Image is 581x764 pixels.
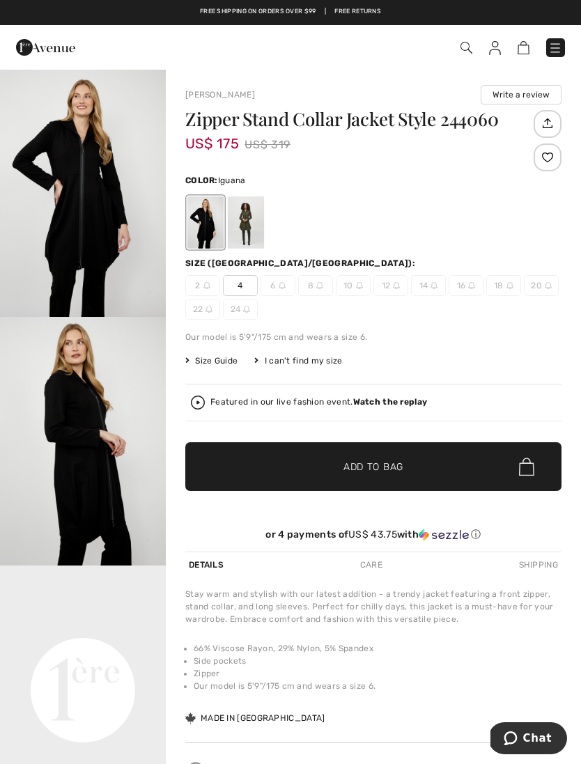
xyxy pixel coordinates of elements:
img: ring-m.svg [203,282,210,289]
span: Size Guide [185,354,238,367]
div: Iguana [228,196,264,249]
iframe: Opens a widget where you can chat to one of our agents [490,722,567,757]
img: 1ère Avenue [16,33,75,61]
strong: Watch the replay [353,397,428,407]
span: US$ 175 [185,121,239,152]
div: Stay warm and stylish with our latest addition - a trendy jacket featuring a front zipper, stand ... [185,588,561,625]
span: 12 [373,275,408,296]
span: 14 [411,275,446,296]
span: Iguana [218,176,246,185]
span: 22 [185,299,220,320]
img: Share [536,111,559,135]
img: ring-m.svg [243,306,250,313]
img: ring-m.svg [545,282,552,289]
span: Color: [185,176,218,185]
div: Details [185,552,227,577]
img: ring-m.svg [431,282,437,289]
img: Bag.svg [519,458,534,476]
li: 66% Viscose Rayon, 29% Nylon, 5% Spandex [194,642,561,655]
img: My Info [489,41,501,55]
img: Sezzle [419,529,469,541]
span: 10 [336,275,371,296]
span: 24 [223,299,258,320]
span: US$ 43.75 [348,529,397,540]
img: ring-m.svg [506,282,513,289]
button: Add to Bag [185,442,561,491]
span: 20 [524,275,559,296]
span: 16 [449,275,483,296]
img: Search [460,42,472,54]
img: ring-m.svg [279,282,286,289]
span: 2 [185,275,220,296]
div: I can't find my size [254,354,342,367]
a: 1ère Avenue [16,40,75,53]
span: | [325,7,326,17]
li: Our model is 5'9"/175 cm and wears a size 6. [194,680,561,692]
div: Size ([GEOGRAPHIC_DATA]/[GEOGRAPHIC_DATA]): [185,257,418,270]
button: Write a review [481,85,561,104]
span: 4 [223,275,258,296]
img: ring-m.svg [316,282,323,289]
div: Featured in our live fashion event. [210,398,427,407]
span: 18 [486,275,521,296]
div: Shipping [516,552,561,577]
a: Free shipping on orders over $99 [200,7,316,17]
span: US$ 319 [245,134,290,155]
div: or 4 payments of with [185,529,561,541]
div: Our model is 5'9"/175 cm and wears a size 6. [185,331,561,343]
div: or 4 payments ofUS$ 43.75withSezzle Click to learn more about Sezzle [185,529,561,546]
h1: Zipper Stand Collar Jacket Style 244060 [185,110,530,128]
li: Zipper [194,667,561,680]
a: Free Returns [334,7,381,17]
div: Black [187,196,224,249]
span: Add to Bag [343,460,403,474]
span: 6 [261,275,295,296]
img: Shopping Bag [518,41,529,54]
div: Made in [GEOGRAPHIC_DATA] [185,712,325,724]
span: 8 [298,275,333,296]
div: Care [357,552,386,577]
img: ring-m.svg [206,306,212,313]
li: Side pockets [194,655,561,667]
a: [PERSON_NAME] [185,90,255,100]
img: ring-m.svg [393,282,400,289]
img: Watch the replay [191,396,205,410]
img: Menu [548,41,562,55]
img: ring-m.svg [468,282,475,289]
img: ring-m.svg [356,282,363,289]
